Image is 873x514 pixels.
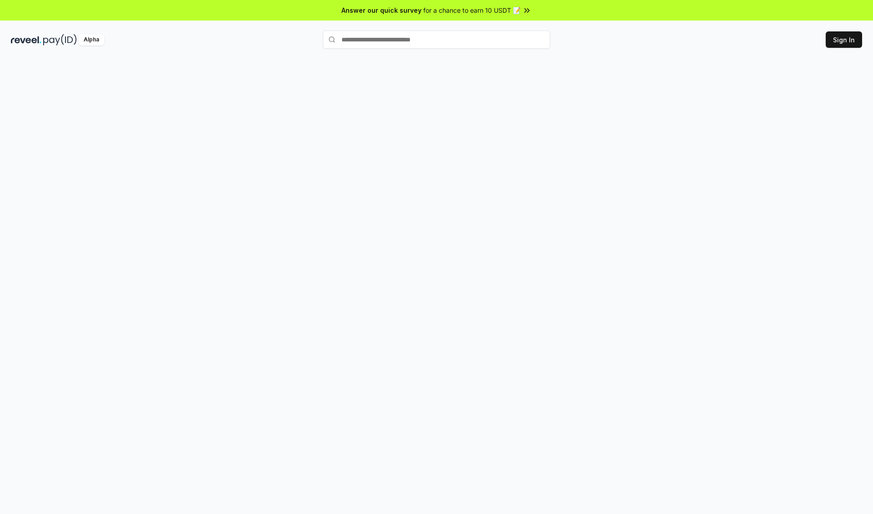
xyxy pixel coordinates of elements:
img: pay_id [43,34,77,46]
div: Alpha [79,34,104,46]
span: Answer our quick survey [341,5,421,15]
span: for a chance to earn 10 USDT 📝 [423,5,521,15]
button: Sign In [826,31,862,48]
img: reveel_dark [11,34,41,46]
